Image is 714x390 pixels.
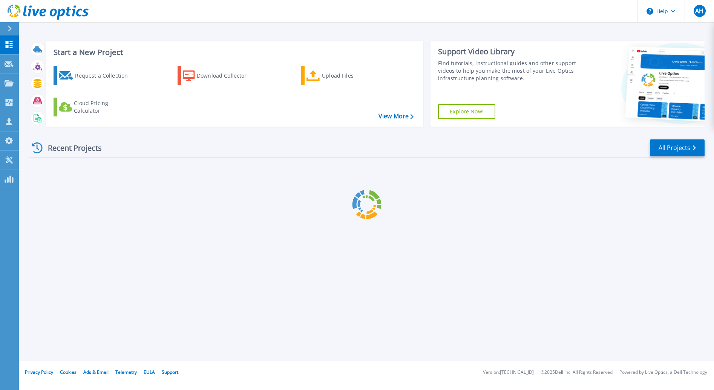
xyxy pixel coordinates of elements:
a: Privacy Policy [25,369,53,375]
a: Cloud Pricing Calculator [54,98,138,116]
a: Telemetry [115,369,137,375]
a: Explore Now! [438,104,495,119]
div: Recent Projects [29,139,112,157]
div: Upload Files [322,68,382,83]
div: Find tutorials, instructional guides and other support videos to help you make the most of your L... [438,60,578,82]
a: Cookies [60,369,77,375]
a: EULA [144,369,155,375]
li: Version: [TECHNICAL_ID] [483,370,534,375]
div: Download Collector [197,68,257,83]
div: Support Video Library [438,47,578,57]
a: Download Collector [178,66,262,85]
a: Request a Collection [54,66,138,85]
h3: Start a New Project [54,48,413,57]
a: All Projects [650,139,705,156]
a: View More [378,113,414,120]
div: Request a Collection [75,68,135,83]
a: Upload Files [301,66,385,85]
li: © 2025 Dell Inc. All Rights Reserved [541,370,613,375]
span: AH [695,8,703,14]
li: Powered by Live Optics, a Dell Technology [619,370,707,375]
a: Support [162,369,178,375]
a: Ads & Email [83,369,109,375]
div: Cloud Pricing Calculator [74,99,134,115]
